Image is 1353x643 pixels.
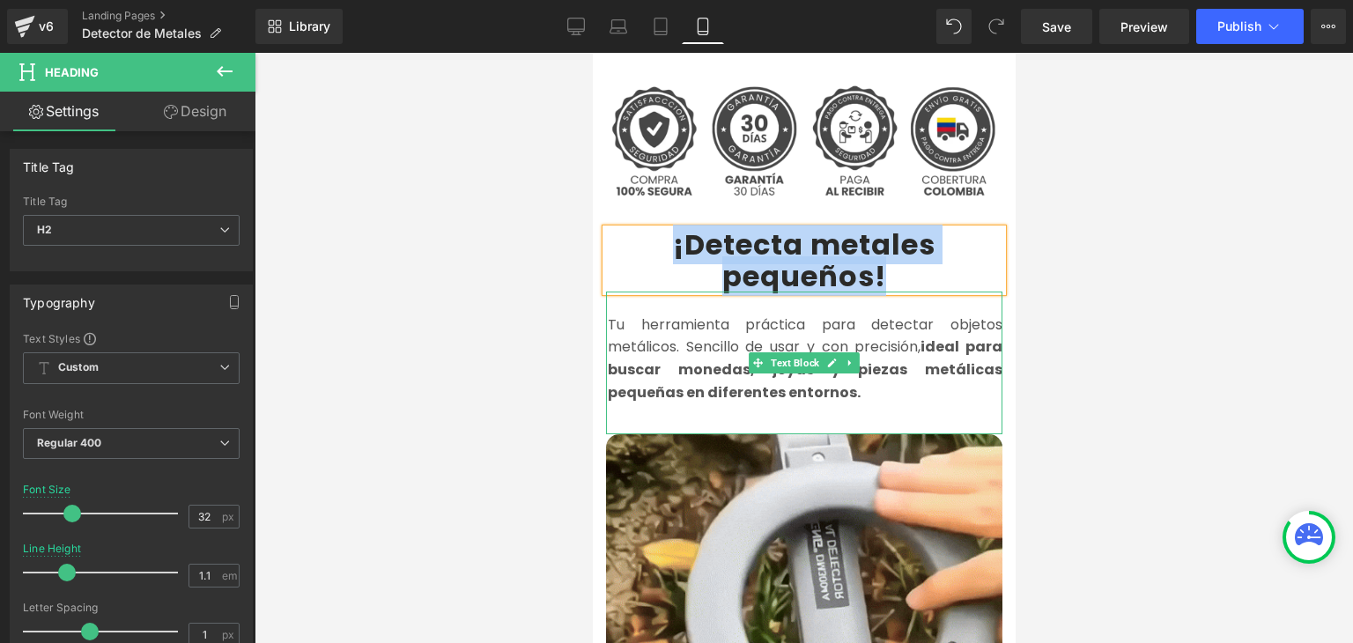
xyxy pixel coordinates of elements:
span: Heading [45,65,99,79]
b: H2 [37,223,52,236]
a: Design [131,92,259,131]
span: px [222,629,237,640]
b: Custom [58,360,99,375]
b: Regular 400 [37,436,102,449]
span: Library [289,18,330,34]
div: Text Styles [23,331,240,345]
span: Preview [1120,18,1168,36]
div: Title Tag [23,150,75,174]
div: Line Height [23,543,81,555]
div: Title Tag [23,196,240,208]
a: Desktop [555,9,597,44]
span: Publish [1217,19,1261,33]
span: Detector de Metales [82,26,202,41]
div: v6 [35,15,57,38]
span: Text Block [174,299,230,321]
font: Tu herramienta práctica para detectar objetos metálicos. Sencillo de usar y con precisión, [15,262,410,350]
a: Laptop [597,9,640,44]
a: Tablet [640,9,682,44]
button: Undo [936,9,972,44]
span: px [222,511,237,522]
a: Mobile [682,9,724,44]
span: Save [1042,18,1071,36]
a: Expand / Collapse [248,299,267,321]
div: Letter Spacing [23,602,240,614]
button: More [1311,9,1346,44]
div: Font Size [23,484,71,496]
button: Redo [979,9,1014,44]
a: Preview [1099,9,1189,44]
button: Publish [1196,9,1304,44]
a: v6 [7,9,68,44]
a: New Library [255,9,343,44]
span: em [222,570,237,581]
div: Font Weight [23,409,240,421]
div: Typography [23,285,95,310]
a: Landing Pages [82,9,255,23]
b: ¡Detecta metales pequeños! [80,172,343,242]
strong: ideal para buscar monedas, joyas y piezas metálicas pequeñas en diferentes entornos. [15,284,410,349]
